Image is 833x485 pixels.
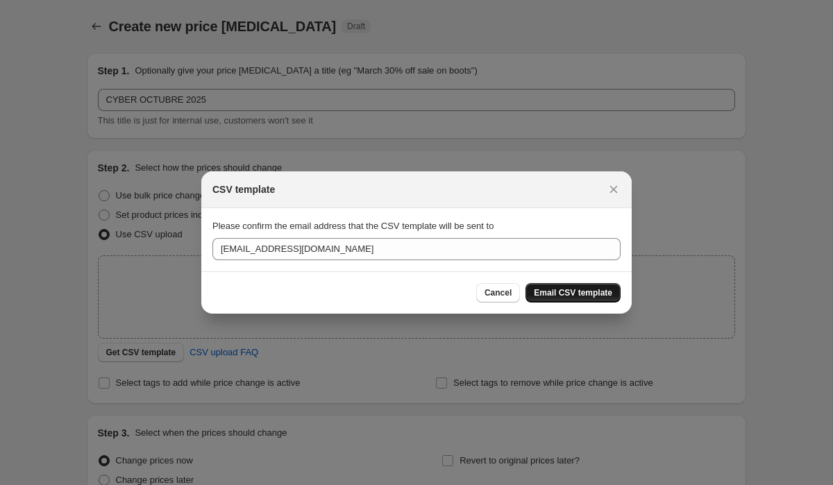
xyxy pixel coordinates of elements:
[604,180,623,199] button: Close
[212,182,275,196] h2: CSV template
[485,287,512,298] span: Cancel
[525,283,621,303] button: Email CSV template
[212,221,494,231] span: Please confirm the email address that the CSV template will be sent to
[534,287,612,298] span: Email CSV template
[476,283,520,303] button: Cancel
